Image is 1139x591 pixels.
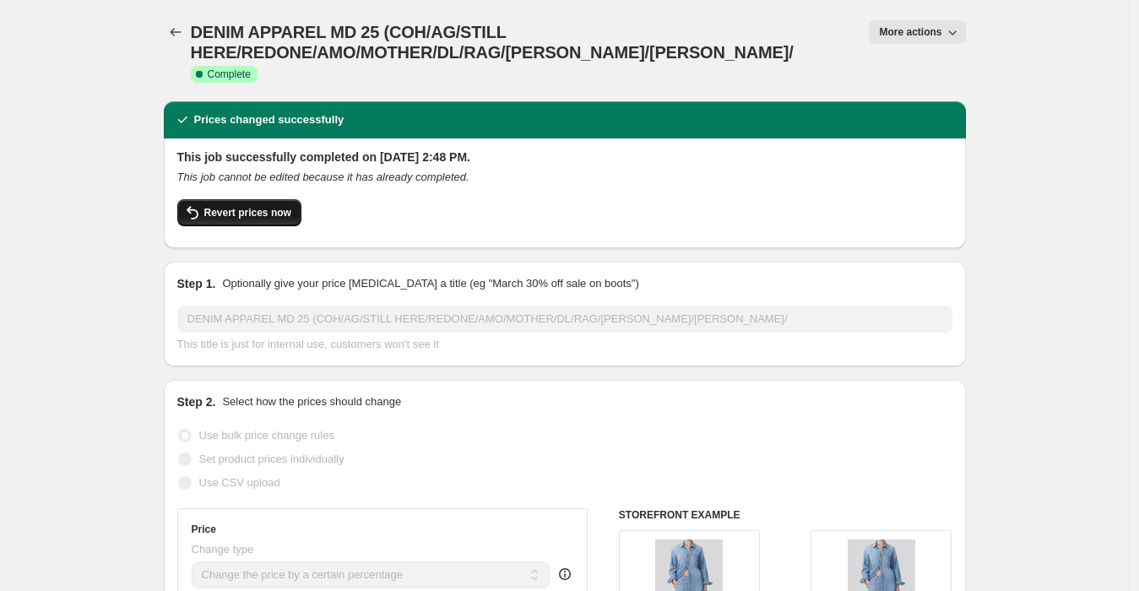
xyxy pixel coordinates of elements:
span: This title is just for internal use, customers won't see it [177,338,439,350]
h3: Price [192,523,216,536]
h2: Step 2. [177,393,216,410]
button: More actions [869,20,965,44]
input: 30% off holiday sale [177,306,952,333]
span: Use CSV upload [199,476,280,489]
p: Select how the prices should change [222,393,401,410]
button: Revert prices now [177,199,301,226]
span: DENIM APPAREL MD 25 (COH/AG/STILL HERE/REDONE/AMO/MOTHER/DL/RAG/[PERSON_NAME]/[PERSON_NAME]/ [191,23,794,62]
span: Complete [208,68,251,81]
span: Revert prices now [204,206,291,220]
i: This job cannot be edited because it has already completed. [177,171,469,183]
h2: This job successfully completed on [DATE] 2:48 PM. [177,149,952,165]
span: Use bulk price change rules [199,429,334,442]
h2: Prices changed successfully [194,111,344,128]
div: help [556,566,573,583]
span: More actions [879,25,941,39]
h6: STOREFRONT EXAMPLE [619,508,952,522]
button: Price change jobs [164,20,187,44]
p: Optionally give your price [MEDICAL_DATA] a title (eg "March 30% off sale on boots") [222,275,638,292]
span: Change type [192,543,254,556]
span: Set product prices individually [199,453,344,465]
h2: Step 1. [177,275,216,292]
